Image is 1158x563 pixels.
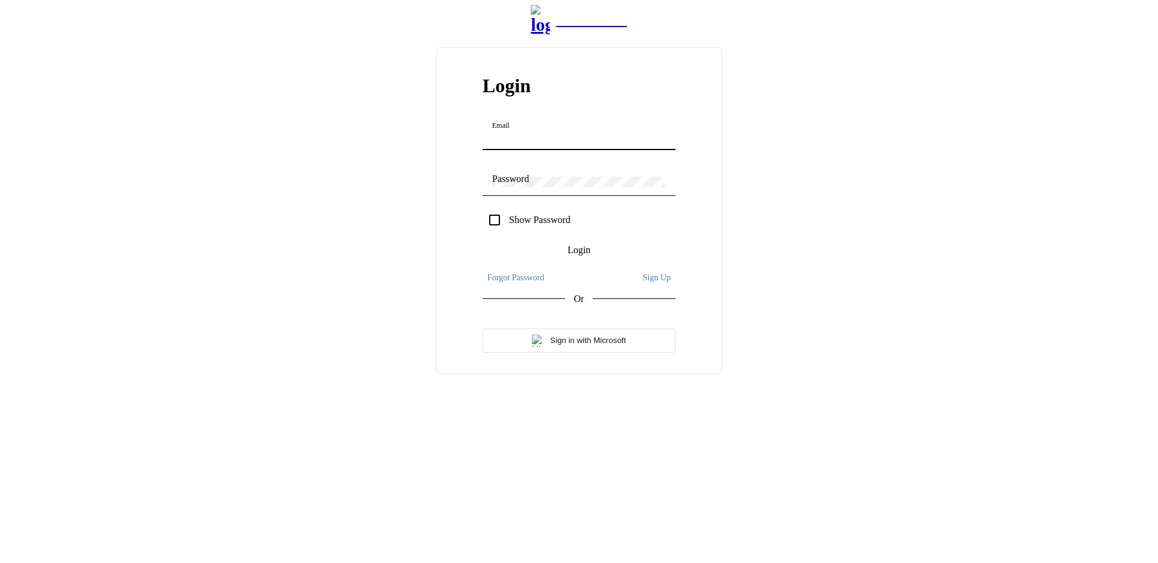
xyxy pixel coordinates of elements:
[643,273,671,282] span: Sign Up
[531,5,550,35] img: logo
[482,238,675,262] button: Login
[492,174,529,184] mat-label: Password
[482,329,675,353] button: Sign in with Microsoft
[482,75,675,103] h1: Login
[507,215,571,225] label: Show Password
[492,122,510,130] mat-label: Email
[556,10,627,30] div: NZ Leads
[487,273,544,282] span: Forgot Password
[574,294,584,304] span: Or
[532,335,544,347] img: Microsoft logo
[531,5,627,35] a: logoNZ Leads
[568,245,590,256] span: Login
